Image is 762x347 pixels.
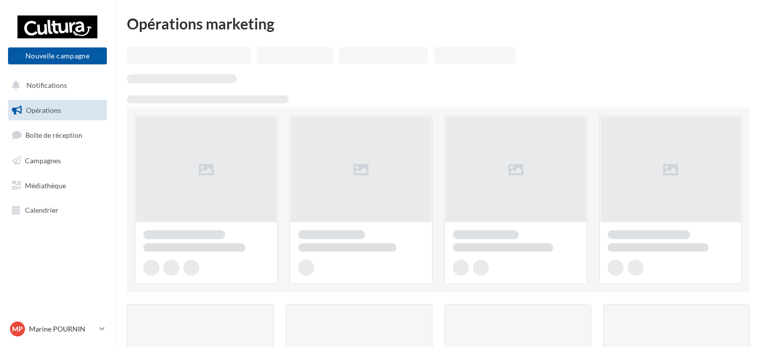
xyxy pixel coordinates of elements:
span: Calendrier [25,206,58,214]
a: MP Marine POURNIN [8,320,107,339]
span: Médiathèque [25,181,66,189]
span: Opérations [26,106,61,114]
p: Marine POURNIN [29,324,95,334]
a: Calendrier [6,200,109,221]
a: Médiathèque [6,175,109,196]
span: Campagnes [25,156,61,165]
button: Nouvelle campagne [8,47,107,64]
div: Opérations marketing [127,16,750,31]
span: Boîte de réception [25,131,82,139]
span: Notifications [26,81,67,89]
a: Opérations [6,100,109,121]
span: MP [12,324,23,334]
a: Boîte de réception [6,124,109,146]
button: Notifications [6,75,105,96]
a: Campagnes [6,150,109,171]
